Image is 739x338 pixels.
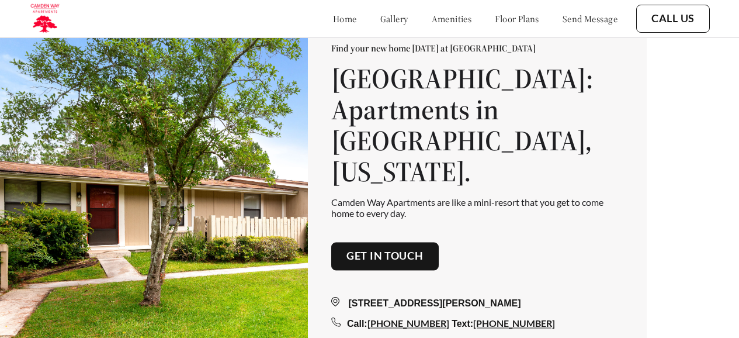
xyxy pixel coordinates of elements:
p: Find your new home [DATE] at [GEOGRAPHIC_DATA] [331,43,623,54]
a: [PHONE_NUMBER] [367,318,449,329]
a: Get in touch [346,250,424,263]
a: amenities [432,13,472,25]
img: camden_logo.png [29,3,60,35]
a: home [333,13,357,25]
span: Call: [347,319,367,329]
p: Camden Way Apartments are like a mini-resort that you get to come home to every day. [331,196,623,219]
a: [PHONE_NUMBER] [473,318,555,329]
a: Call Us [651,12,695,25]
div: [STREET_ADDRESS][PERSON_NAME] [331,296,623,311]
button: Call Us [636,5,710,33]
button: Get in touch [331,242,439,270]
a: floor plans [495,13,539,25]
h1: [GEOGRAPHIC_DATA]: Apartments in [GEOGRAPHIC_DATA], [US_STATE]. [331,64,623,187]
span: Text: [452,319,473,329]
a: gallery [380,13,408,25]
a: send message [563,13,617,25]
